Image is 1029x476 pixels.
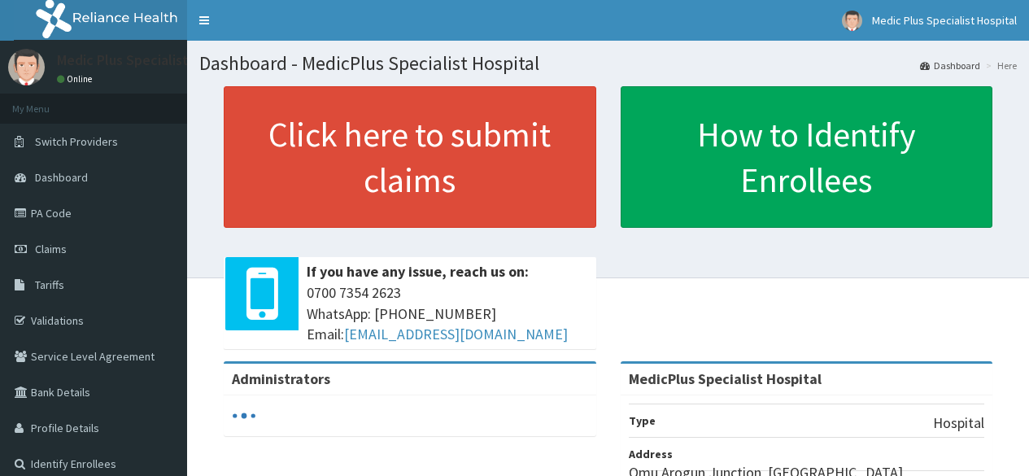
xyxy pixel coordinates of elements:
[307,262,529,281] b: If you have any issue, reach us on:
[35,134,118,149] span: Switch Providers
[232,369,330,388] b: Administrators
[232,404,256,428] svg: audio-loading
[35,242,67,256] span: Claims
[8,49,45,85] img: User Image
[224,86,596,228] a: Click here to submit claims
[629,413,656,428] b: Type
[57,53,246,68] p: Medic Plus Specialist Hospital
[621,86,993,228] a: How to Identify Enrollees
[920,59,980,72] a: Dashboard
[982,59,1017,72] li: Here
[629,369,822,388] strong: MedicPlus Specialist Hospital
[307,282,588,345] span: 0700 7354 2623 WhatsApp: [PHONE_NUMBER] Email:
[35,277,64,292] span: Tariffs
[344,325,568,343] a: [EMAIL_ADDRESS][DOMAIN_NAME]
[872,13,1017,28] span: Medic Plus Specialist Hospital
[629,447,673,461] b: Address
[842,11,862,31] img: User Image
[933,413,984,434] p: Hospital
[199,53,1017,74] h1: Dashboard - MedicPlus Specialist Hospital
[35,170,88,185] span: Dashboard
[57,73,96,85] a: Online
